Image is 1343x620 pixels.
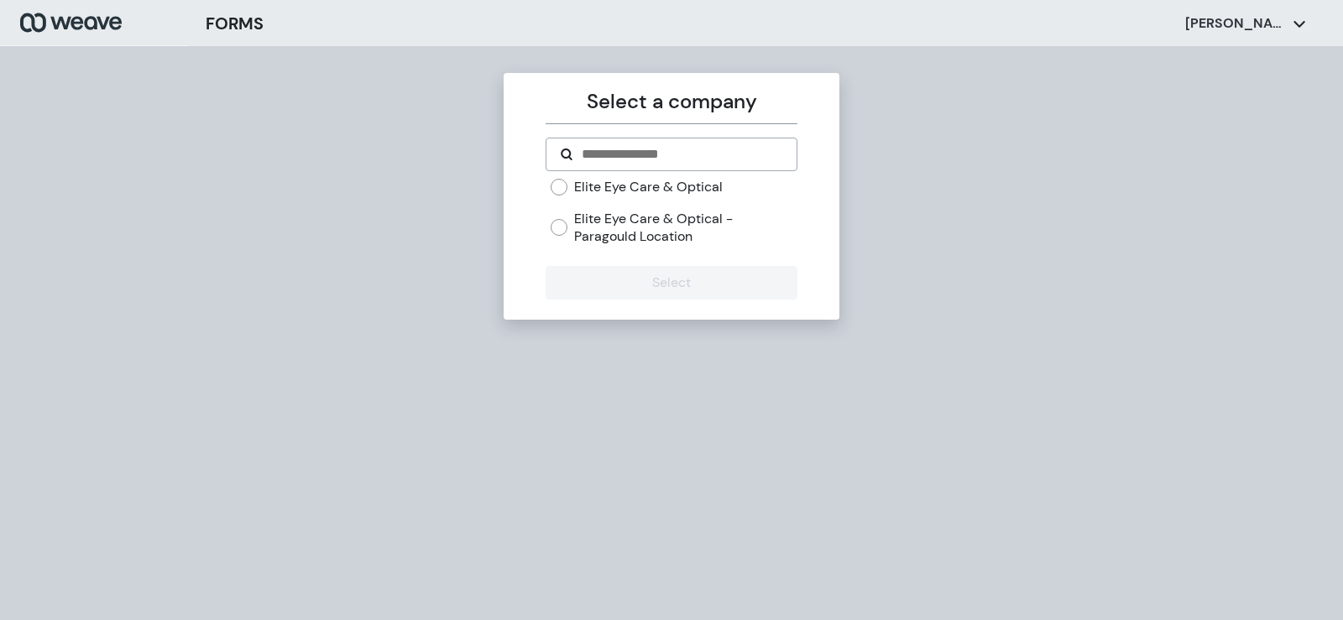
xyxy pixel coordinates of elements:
[206,11,264,36] h3: FORMS
[546,86,797,117] p: Select a company
[574,178,723,196] label: Elite Eye Care & Optical
[574,210,797,246] label: Elite Eye Care & Optical - Paragould Location
[1185,14,1286,33] p: [PERSON_NAME]
[580,144,782,164] input: Search
[546,266,797,300] button: Select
